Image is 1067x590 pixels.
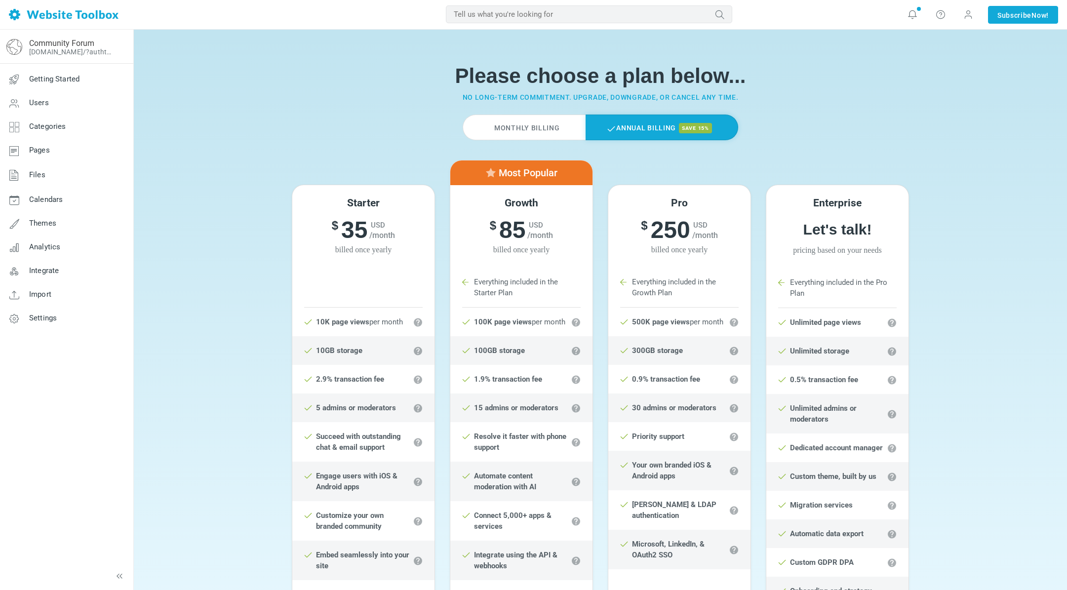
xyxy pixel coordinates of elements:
span: Users [29,98,49,107]
span: billed once yearly [450,244,593,256]
h5: Growth [450,197,593,209]
strong: 1.9% transaction fee [474,375,542,384]
h6: 250 [608,216,751,244]
strong: 100K page views [474,317,532,326]
span: USD [529,221,543,230]
strong: 10K page views [316,317,369,326]
h6: 85 [450,216,593,244]
span: Now! [1031,10,1049,21]
span: Settings [29,314,57,322]
span: Import [29,290,51,299]
strong: Connect 5,000+ apps & services [474,511,552,531]
strong: 500K page views [632,317,690,326]
span: Pages [29,146,50,155]
h6: 35 [292,216,435,244]
strong: Unlimited storage [790,347,849,355]
strong: Unlimited page views [790,318,861,327]
strong: Migration services [790,501,853,510]
li: per month [450,308,593,336]
strong: Engage users with iOS & Android apps [316,472,397,491]
span: Getting Started [29,75,79,83]
strong: Custom GDPR DPA [790,558,854,567]
h5: Pro [608,197,751,209]
strong: Succeed with outstanding chat & email support [316,432,401,452]
h5: Enterprise [766,197,909,209]
span: billed once yearly [292,244,435,256]
strong: Automate content moderation with AI [474,472,536,491]
img: globe-icon.png [6,39,22,55]
sup: $ [641,216,650,235]
span: /month [692,231,718,240]
strong: 10GB storage [316,346,362,355]
li: Everything included in the Starter Plan [462,268,581,308]
li: per month [608,308,751,336]
strong: 5 admins or moderators [316,403,396,412]
label: Monthly Billing [463,115,585,140]
span: Pricing based on your needs [766,244,909,256]
span: /month [369,231,395,240]
strong: 100GB storage [474,346,525,355]
strong: 30 admins or moderators [632,403,716,412]
a: SubscribeNow! [988,6,1058,24]
li: per month [292,308,435,336]
strong: Dedicated account manager [790,443,883,452]
strong: Your own branded iOS & Android apps [632,461,711,480]
strong: Integrate using the API & webhooks [474,551,557,570]
strong: Resolve it faster with phone support [474,432,566,452]
strong: 15 admins or moderators [474,403,558,412]
span: USD [693,221,708,230]
strong: Microsoft, LinkedIn, & OAuth2 SSO [632,540,705,559]
sup: $ [490,216,499,235]
strong: Custom theme, built by us [790,472,876,481]
h6: Let's talk! [766,221,909,238]
span: Themes [29,219,56,228]
strong: 300GB storage [632,346,683,355]
small: No long-term commitment. Upgrade, downgrade, or cancel any time. [463,93,739,101]
span: /month [527,231,553,240]
label: Annual Billing [586,115,738,140]
h5: Most Popular [457,167,586,179]
strong: Embed seamlessly into your site [316,551,409,570]
strong: Unlimited admins or moderators [790,404,857,424]
span: USD [371,221,385,230]
li: Everything included in the Growth Plan [620,268,739,308]
span: save 15% [679,123,712,133]
strong: 2.9% transaction fee [316,375,384,384]
span: Integrate [29,266,59,275]
input: Tell us what you're looking for [446,5,732,23]
span: Files [29,170,45,179]
sup: $ [332,216,341,235]
strong: [PERSON_NAME] & LDAP authentication [632,500,716,520]
h1: Please choose a plan below... [284,64,916,88]
strong: Automatic data export [790,529,864,538]
strong: Customize your own branded community [316,511,384,531]
li: Starter Plan [304,278,423,308]
h5: Starter [292,197,435,209]
strong: 0.9% transaction fee [632,375,700,384]
strong: 0.5% transaction fee [790,375,858,384]
a: Community Forum [29,39,94,48]
span: Calendars [29,195,63,204]
span: Analytics [29,242,60,251]
span: Categories [29,122,66,131]
li: Everything included in the Pro Plan [778,268,897,308]
a: [DOMAIN_NAME]/?authtoken=9ac66dc17cdde635731fd29dc8434852&rememberMe=1 [29,48,115,56]
strong: Priority support [632,432,684,441]
span: billed once yearly [608,244,751,256]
